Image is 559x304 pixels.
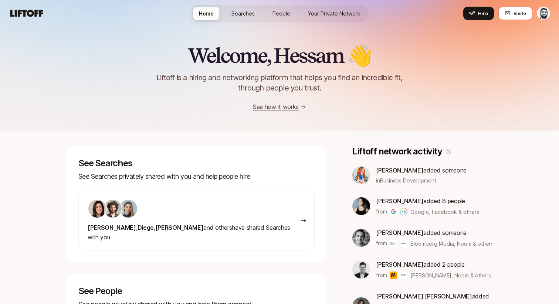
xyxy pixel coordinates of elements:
[193,7,220,20] a: Home
[478,10,488,17] span: Hire
[376,261,423,268] span: [PERSON_NAME]
[376,197,423,205] span: [PERSON_NAME]
[463,7,494,20] button: Hire
[376,196,479,206] p: added 8 people
[272,10,290,17] span: People
[514,10,526,17] span: Invite
[376,165,467,175] p: added someone
[376,260,491,269] p: added 2 people
[154,224,155,231] span: ,
[390,271,397,279] img: MileIQ
[352,197,370,215] img: 539a6eb7_bc0e_4fa2_8ad9_ee091919e8d1.jpg
[537,7,550,20] img: Hessam Mostajabi
[308,10,360,17] span: Your Private Network
[400,240,407,247] img: Noom
[400,208,407,215] img: Facebook
[390,208,397,215] img: Google
[390,240,397,247] img: Bloomberg Media
[155,224,204,231] span: [PERSON_NAME]
[253,103,299,110] a: See how it works
[267,7,296,20] a: People
[376,177,436,184] span: in Business Development
[78,158,315,168] p: See Searches
[400,271,407,279] img: Noom
[352,166,370,184] img: ACg8ocIB3e6OcVRxP7mn2BytF0wHfLFJD_lZ18u0vln4jbrq8MKk87xzjg=s160-c
[88,224,290,241] span: and others have shared Searches with you
[226,7,261,20] a: Searches
[78,171,315,182] p: See Searches privately shared with you and help people hire
[352,146,442,157] p: Liftoff network activity
[119,200,137,218] img: 2b711d72_12f4_4475_b245_88f02cedaae9.jpg
[136,224,138,231] span: ,
[88,224,136,231] span: [PERSON_NAME]
[78,286,315,296] p: See People
[231,10,255,17] span: Searches
[199,10,214,17] span: Home
[376,207,387,216] p: from
[376,167,423,174] span: [PERSON_NAME]
[147,72,412,93] p: Liftoff is a hiring and networking platform that helps you find an incredible fit, through people...
[376,228,492,238] p: added someone
[498,7,532,20] button: Invite
[188,44,371,66] h2: Welcome, Hessam 👋
[104,200,122,218] img: ACg8ocIoEleZoKxMOtRscyH5__06YKjbVRjbxnpxBYqBnoVMWgqGuqZf=s160-c
[376,239,387,248] p: from
[537,7,550,20] button: Hessam Mostajabi
[410,208,479,216] span: Google, Facebook & others
[376,293,472,300] span: [PERSON_NAME] [PERSON_NAME]
[376,271,387,280] p: from
[302,7,366,20] a: Your Private Network
[410,240,494,247] span: Bloomberg Media, Noom & others
[352,229,370,247] img: c9ec108b_ae55_4b17_a79d_60d0fe092c2e.jpg
[352,261,370,279] img: 677a542c_1e47_4e0d_9811_eaf7aefee5ec.jpg
[138,224,154,231] span: Diego
[376,229,423,236] span: [PERSON_NAME]
[88,200,106,218] img: 71d7b91d_d7cb_43b4_a7ea_a9b2f2cc6e03.jpg
[410,271,491,279] span: [PERSON_NAME], Noom & others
